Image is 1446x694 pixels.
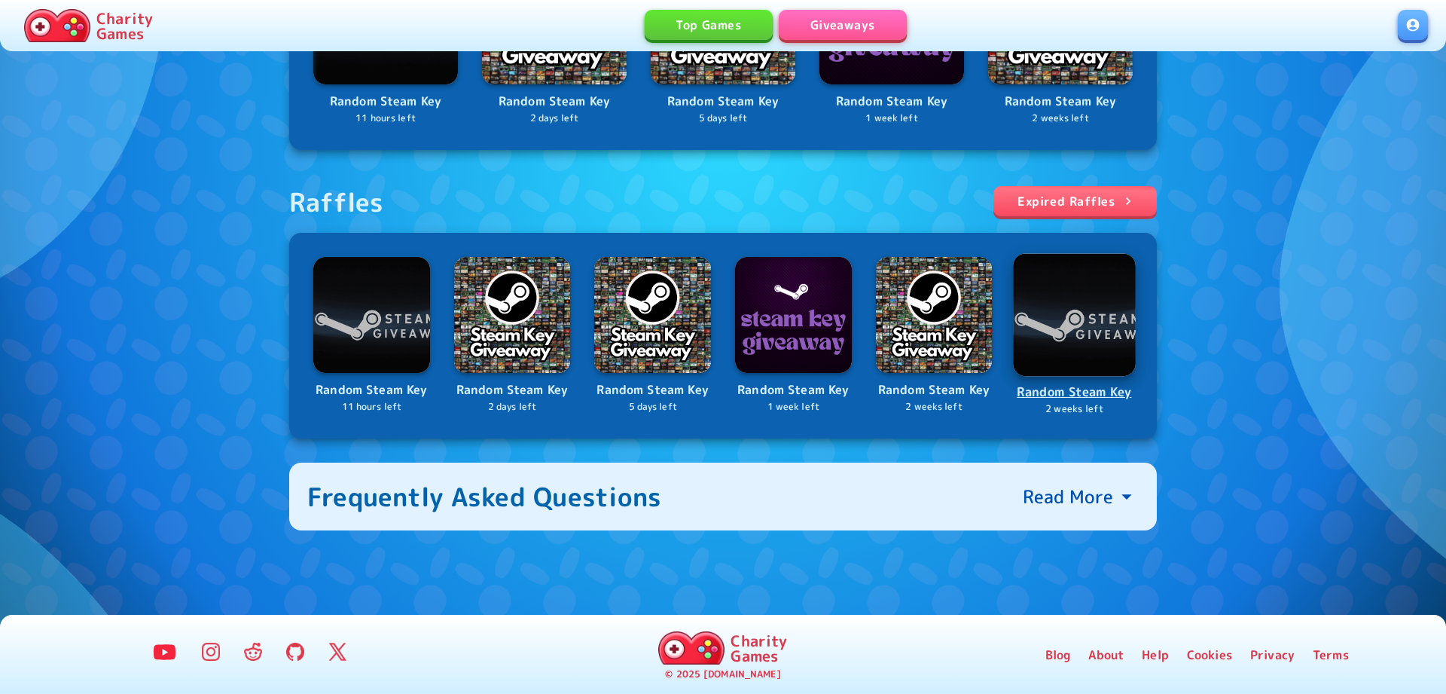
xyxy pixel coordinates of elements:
[1045,646,1071,664] a: Blog
[454,257,571,414] a: LogoRandom Steam Key2 days left
[1014,402,1134,416] p: 2 weeks left
[1013,253,1136,376] img: Logo
[988,112,1133,126] p: 2 weeks left
[328,643,346,661] img: Twitter Logo
[307,481,662,512] div: Frequently Asked Questions
[658,631,725,665] img: Charity.Games
[313,400,430,414] p: 11 hours left
[731,633,787,663] p: Charity Games
[313,257,430,414] a: LogoRandom Steam Key11 hours left
[735,381,852,400] p: Random Steam Key
[313,92,458,112] p: Random Steam Key
[651,92,795,112] p: Random Steam Key
[594,257,711,374] img: Logo
[988,92,1133,112] p: Random Steam Key
[993,186,1157,216] a: Expired Raffles
[18,6,159,45] a: Charity Games
[735,400,852,414] p: 1 week left
[202,643,220,661] img: Instagram Logo
[652,628,793,668] a: Charity Games
[1014,382,1134,402] p: Random Steam Key
[1014,255,1134,417] a: LogoRandom Steam Key2 weeks left
[289,463,1157,530] button: Frequently Asked QuestionsRead More
[779,10,907,40] a: Giveaways
[1023,485,1113,509] p: Read More
[24,9,90,42] img: Charity.Games
[1142,646,1169,664] a: Help
[876,257,993,414] a: LogoRandom Steam Key2 weeks left
[735,257,852,374] img: Logo
[876,257,993,374] img: Logo
[454,381,571,400] p: Random Steam Key
[645,10,773,40] a: Top Games
[96,11,153,41] p: Charity Games
[1250,646,1295,664] a: Privacy
[876,381,993,400] p: Random Steam Key
[244,643,262,661] img: Reddit Logo
[313,257,430,374] img: Logo
[819,92,964,112] p: Random Steam Key
[454,400,571,414] p: 2 days left
[665,668,780,682] p: © 2025 [DOMAIN_NAME]
[594,257,711,414] a: LogoRandom Steam Key5 days left
[482,112,627,126] p: 2 days left
[594,381,711,400] p: Random Steam Key
[651,112,795,126] p: 5 days left
[313,381,430,400] p: Random Steam Key
[286,643,304,661] img: GitHub Logo
[1088,646,1124,664] a: About
[313,112,458,126] p: 11 hours left
[482,92,627,112] p: Random Steam Key
[594,400,711,414] p: 5 days left
[819,112,964,126] p: 1 week left
[289,186,384,218] div: Raffles
[876,400,993,414] p: 2 weeks left
[735,257,852,414] a: LogoRandom Steam Key1 week left
[1187,646,1232,664] a: Cookies
[454,257,571,374] img: Logo
[1313,646,1349,664] a: Terms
